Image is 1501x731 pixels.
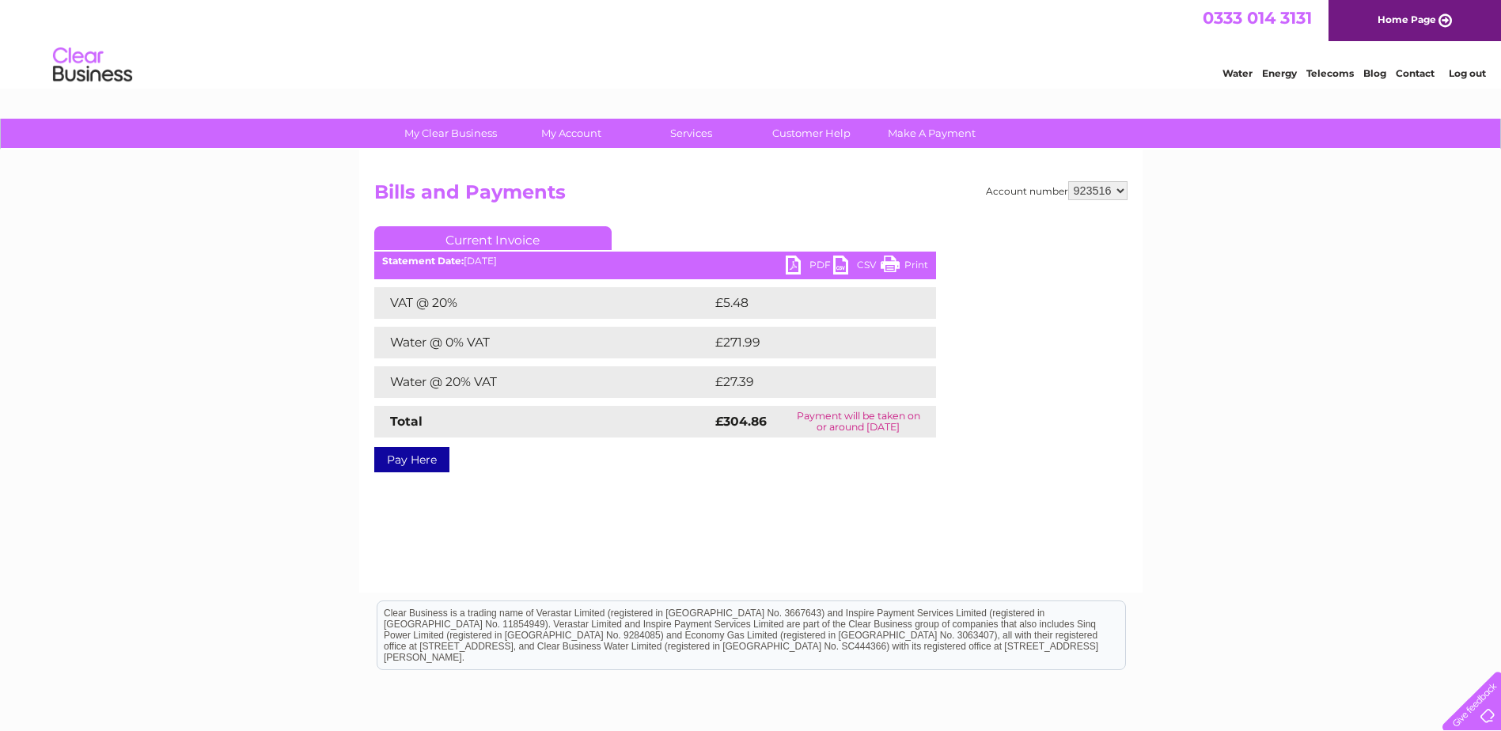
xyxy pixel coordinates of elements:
[1363,67,1386,79] a: Blog
[711,287,900,319] td: £5.48
[781,406,936,437] td: Payment will be taken on or around [DATE]
[711,327,907,358] td: £271.99
[866,119,997,148] a: Make A Payment
[1222,67,1253,79] a: Water
[833,256,881,278] a: CSV
[374,327,711,358] td: Water @ 0% VAT
[382,255,464,267] b: Statement Date:
[374,287,711,319] td: VAT @ 20%
[715,414,767,429] strong: £304.86
[1396,67,1435,79] a: Contact
[1203,8,1312,28] a: 0333 014 3131
[374,256,936,267] div: [DATE]
[746,119,877,148] a: Customer Help
[626,119,756,148] a: Services
[374,226,612,250] a: Current Invoice
[786,256,833,278] a: PDF
[1262,67,1297,79] a: Energy
[711,366,904,398] td: £27.39
[881,256,928,278] a: Print
[374,447,449,472] a: Pay Here
[52,41,133,89] img: logo.png
[506,119,636,148] a: My Account
[374,366,711,398] td: Water @ 20% VAT
[1449,67,1486,79] a: Log out
[986,181,1128,200] div: Account number
[1306,67,1354,79] a: Telecoms
[377,9,1125,77] div: Clear Business is a trading name of Verastar Limited (registered in [GEOGRAPHIC_DATA] No. 3667643...
[374,181,1128,211] h2: Bills and Payments
[390,414,423,429] strong: Total
[385,119,516,148] a: My Clear Business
